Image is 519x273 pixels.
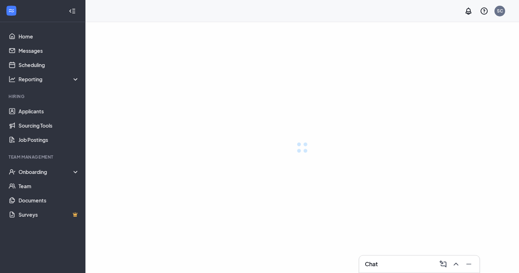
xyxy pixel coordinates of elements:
div: Hiring [9,93,78,99]
svg: Minimize [465,260,473,268]
svg: WorkstreamLogo [8,7,15,14]
svg: UserCheck [9,168,16,175]
h3: Chat [365,260,378,268]
a: SurveysCrown [19,207,79,222]
a: Job Postings [19,133,79,147]
div: SC [497,8,503,14]
div: Onboarding [19,168,80,175]
svg: ChevronUp [452,260,460,268]
svg: Collapse [69,7,76,15]
svg: Analysis [9,76,16,83]
div: Team Management [9,154,78,160]
a: Messages [19,43,79,58]
a: Sourcing Tools [19,118,79,133]
a: Documents [19,193,79,207]
a: Team [19,179,79,193]
button: ChevronUp [450,258,461,270]
button: ComposeMessage [437,258,448,270]
svg: QuestionInfo [480,7,488,15]
svg: Notifications [464,7,473,15]
div: Reporting [19,76,80,83]
a: Applicants [19,104,79,118]
a: Home [19,29,79,43]
button: Minimize [462,258,474,270]
a: Scheduling [19,58,79,72]
svg: ComposeMessage [439,260,447,268]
